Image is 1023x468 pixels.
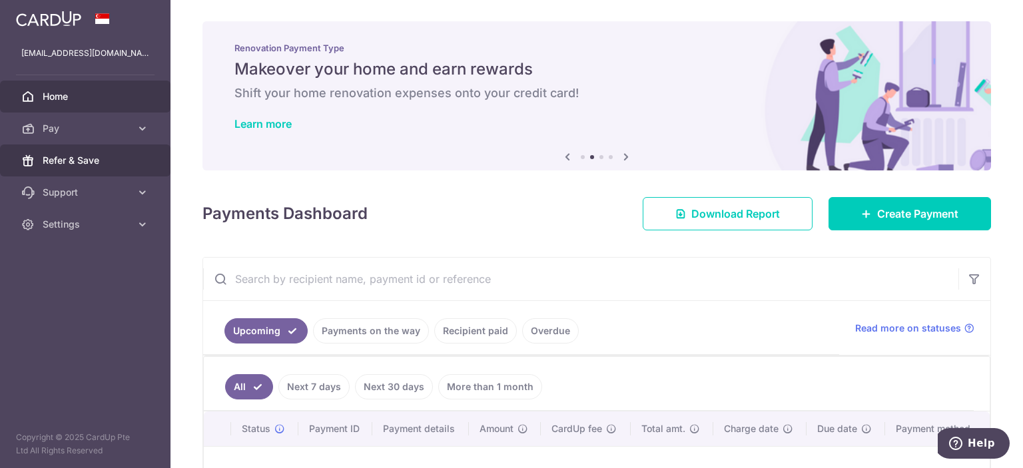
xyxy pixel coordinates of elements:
[724,422,779,435] span: Charge date
[278,374,350,399] a: Next 7 days
[298,411,373,446] th: Payment ID
[855,322,961,335] span: Read more on statuses
[372,411,469,446] th: Payment details
[202,202,368,226] h4: Payments Dashboard
[355,374,433,399] a: Next 30 days
[480,422,513,435] span: Amount
[225,374,273,399] a: All
[43,90,131,103] span: Home
[313,318,429,344] a: Payments on the way
[43,186,131,199] span: Support
[234,43,959,53] p: Renovation Payment Type
[234,85,959,101] h6: Shift your home renovation expenses onto your credit card!
[877,206,958,222] span: Create Payment
[434,318,517,344] a: Recipient paid
[234,59,959,80] h5: Makeover your home and earn rewards
[643,197,813,230] a: Download Report
[43,122,131,135] span: Pay
[16,11,81,27] img: CardUp
[202,21,991,170] img: Renovation banner
[641,422,685,435] span: Total amt.
[829,197,991,230] a: Create Payment
[43,218,131,231] span: Settings
[855,322,974,335] a: Read more on statuses
[438,374,542,399] a: More than 1 month
[234,117,292,130] a: Learn more
[203,258,958,300] input: Search by recipient name, payment id or reference
[938,428,1010,461] iframe: Opens a widget where you can find more information
[817,422,857,435] span: Due date
[522,318,579,344] a: Overdue
[691,206,780,222] span: Download Report
[224,318,308,344] a: Upcoming
[551,422,602,435] span: CardUp fee
[21,47,149,60] p: [EMAIL_ADDRESS][DOMAIN_NAME]
[43,154,131,167] span: Refer & Save
[242,422,270,435] span: Status
[885,411,990,446] th: Payment method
